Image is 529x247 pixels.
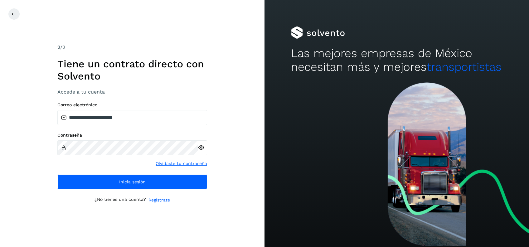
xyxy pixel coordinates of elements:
[57,89,207,95] h3: Accede a tu cuenta
[291,46,502,74] h2: Las mejores empresas de México necesitan más y mejores
[57,44,207,51] div: /2
[57,58,207,82] h1: Tiene un contrato directo con Solvento
[57,102,207,108] label: Correo electrónico
[57,44,60,50] span: 2
[148,197,170,203] a: Regístrate
[156,160,207,167] a: Olvidaste tu contraseña
[95,197,146,203] p: ¿No tienes una cuenta?
[57,174,207,189] button: Inicia sesión
[119,180,146,184] span: Inicia sesión
[57,133,207,138] label: Contraseña
[427,60,502,74] span: transportistas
